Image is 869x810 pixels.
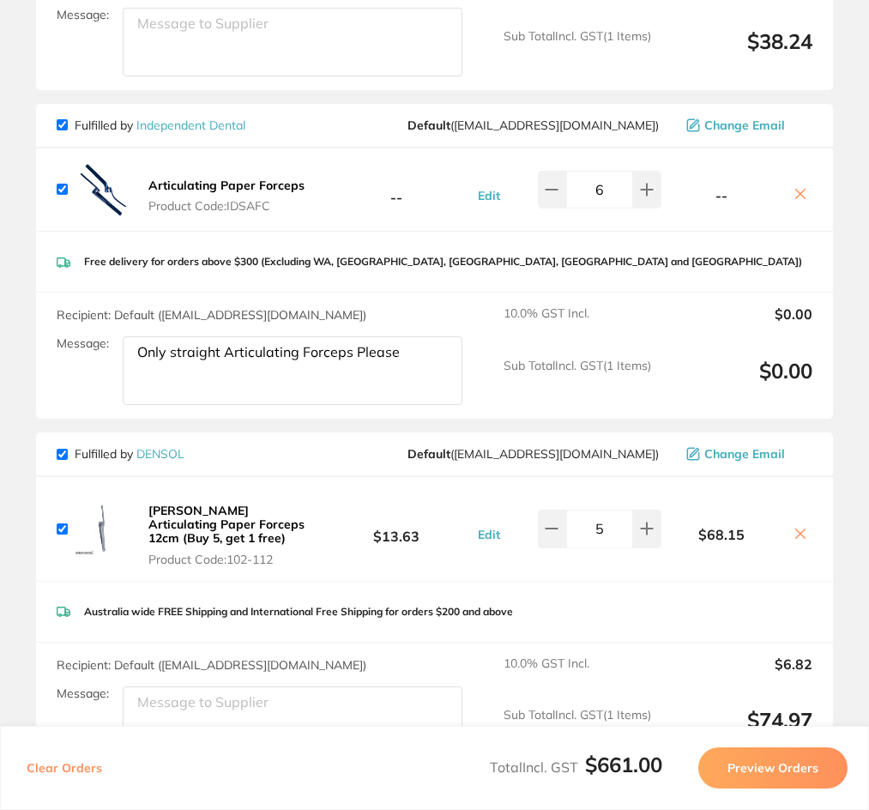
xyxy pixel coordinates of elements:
[57,686,109,701] label: Message:
[57,657,366,673] span: Recipient: Default ( [EMAIL_ADDRESS][DOMAIN_NAME] )
[504,708,651,755] span: Sub Total Incl. GST ( 1 Items)
[148,503,305,546] b: [PERSON_NAME] Articulating Paper Forceps 12cm (Buy 5, get 1 free)
[143,178,310,214] button: Articulating Paper Forceps Product Code:IDSAFC
[75,501,130,556] img: bmkzN2swag
[136,118,245,133] a: Independent Dental
[123,336,462,405] textarea: Only straight Articulating Forceps Please
[504,359,651,406] span: Sub Total Incl. GST ( 1 Items)
[57,8,109,22] label: Message:
[681,118,812,133] button: Change Email
[665,708,812,755] output: $74.97
[504,29,651,76] span: Sub Total Incl. GST ( 1 Items)
[504,656,651,694] span: 10.0 % GST Incl.
[84,606,513,618] p: Australia wide FREE Shipping and International Free Shipping for orders $200 and above
[407,118,450,133] b: Default
[665,29,812,76] output: $38.24
[504,306,651,344] span: 10.0 % GST Incl.
[136,446,184,462] a: DENSOL
[143,503,321,566] button: [PERSON_NAME] Articulating Paper Forceps 12cm (Buy 5, get 1 free) Product Code:102-112
[84,256,802,268] p: Free delivery for orders above $300 (Excluding WA, [GEOGRAPHIC_DATA], [GEOGRAPHIC_DATA], [GEOGRAP...
[698,747,848,789] button: Preview Orders
[75,162,130,217] img: eDdiaTB0Mg
[473,527,505,542] button: Edit
[681,446,812,462] button: Change Email
[321,174,472,206] b: --
[57,307,366,323] span: Recipient: Default ( [EMAIL_ADDRESS][DOMAIN_NAME] )
[665,656,812,694] output: $6.82
[704,118,785,132] span: Change Email
[665,306,812,344] output: $0.00
[665,359,812,406] output: $0.00
[57,336,109,351] label: Message:
[407,447,659,461] span: sales@densol.com.au
[148,199,305,213] span: Product Code: IDSAFC
[704,447,785,461] span: Change Email
[148,553,316,566] span: Product Code: 102-112
[407,446,450,462] b: Default
[661,188,781,203] b: --
[321,513,472,545] b: $13.63
[75,447,184,461] p: Fulfilled by
[585,752,662,777] b: $661.00
[21,747,107,789] button: Clear Orders
[148,178,305,193] b: Articulating Paper Forceps
[407,118,659,132] span: orders@independentdental.com.au
[661,527,781,542] b: $68.15
[473,188,505,203] button: Edit
[75,118,245,132] p: Fulfilled by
